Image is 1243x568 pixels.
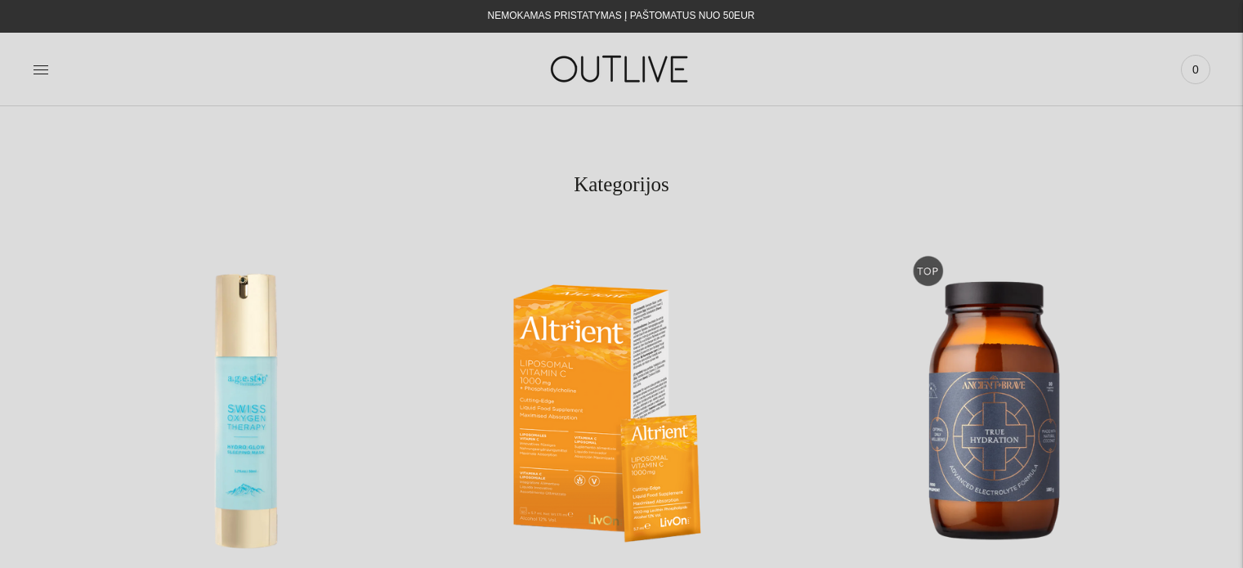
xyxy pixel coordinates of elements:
h1: Kategorijos [65,172,1178,199]
div: NEMOKAMAS PRISTATYMAS Į PAŠTOMATUS NUO 50EUR [488,7,755,26]
a: 0 [1181,51,1210,87]
img: OUTLIVE [519,41,723,97]
span: 0 [1184,58,1207,81]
